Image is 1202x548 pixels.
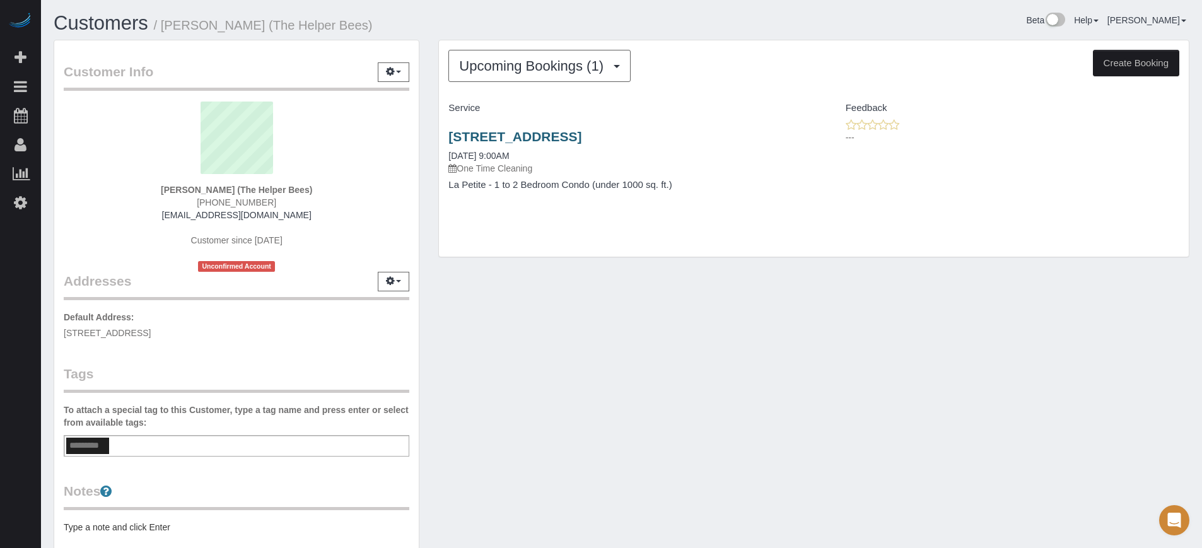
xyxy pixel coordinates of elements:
span: Upcoming Bookings (1) [459,58,610,74]
a: [DATE] 9:00AM [448,151,509,161]
span: Unconfirmed Account [198,261,275,272]
div: Open Intercom Messenger [1159,505,1189,535]
label: To attach a special tag to this Customer, type a tag name and press enter or select from availabl... [64,404,409,429]
h4: La Petite - 1 to 2 Bedroom Condo (under 1000 sq. ft.) [448,180,804,190]
h4: Service [448,103,804,114]
strong: [PERSON_NAME] (The Helper Bees) [161,185,312,195]
a: [EMAIL_ADDRESS][DOMAIN_NAME] [162,210,312,220]
small: / [PERSON_NAME] (The Helper Bees) [154,18,373,32]
pre: Type a note and click Enter [64,521,409,533]
button: Create Booking [1093,50,1179,76]
p: --- [846,131,1179,144]
p: One Time Cleaning [448,162,804,175]
span: Customer since [DATE] [191,235,283,245]
img: New interface [1044,13,1065,29]
label: Default Address: [64,311,134,324]
a: Customers [54,12,148,34]
a: Beta [1026,15,1065,25]
span: [PHONE_NUMBER] [197,197,276,207]
img: Automaid Logo [8,13,33,30]
span: [STREET_ADDRESS] [64,328,151,338]
legend: Notes [64,482,409,510]
legend: Customer Info [64,62,409,91]
a: Help [1074,15,1099,25]
a: [STREET_ADDRESS] [448,129,581,144]
a: [PERSON_NAME] [1107,15,1186,25]
button: Upcoming Bookings (1) [448,50,631,82]
legend: Tags [64,364,409,393]
h4: Feedback [824,103,1179,114]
